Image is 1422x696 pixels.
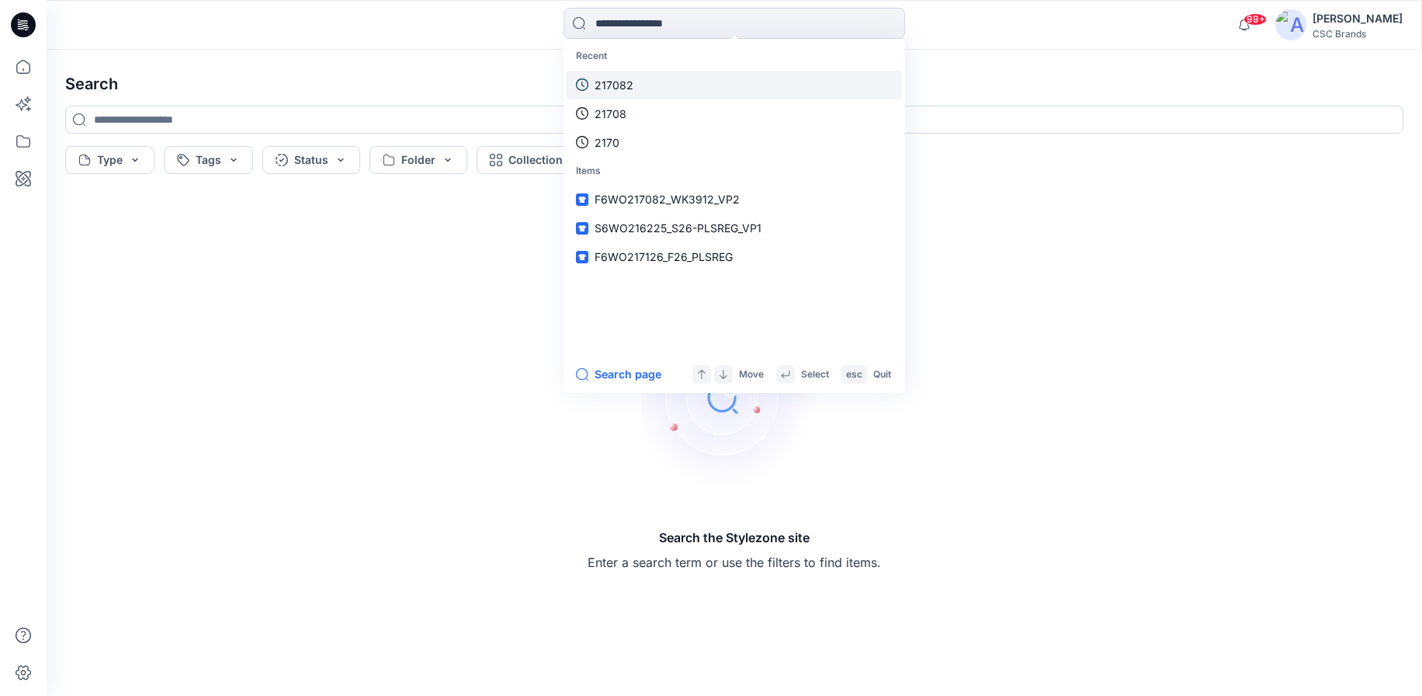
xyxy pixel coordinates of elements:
button: Search page [576,365,661,384]
button: Tags [164,146,253,174]
p: Move [739,367,764,383]
button: Collection [477,146,595,174]
span: 99+ [1243,13,1267,26]
p: esc [846,367,862,383]
h4: Search [53,62,1416,106]
p: 2170 [595,134,619,151]
span: S6WO216225_S26-PLSREG_VP1 [595,221,761,235]
span: F6WO217082_WK3912_VP2 [595,193,740,206]
a: 2170 [567,128,902,157]
p: Items [567,157,902,186]
h5: Search the Stylezone site [588,528,881,547]
p: 21708 [595,106,626,122]
a: F6WO217126_F26_PLSREG [567,242,902,271]
a: 21708 [567,99,902,128]
button: Type [65,146,154,174]
img: Search the Stylezone site [641,304,827,491]
div: CSC Brands [1313,28,1403,40]
div: [PERSON_NAME] [1313,9,1403,28]
img: avatar [1275,9,1306,40]
span: F6WO217126_F26_PLSREG [595,250,733,263]
p: Quit [873,367,891,383]
p: Enter a search term or use the filters to find items. [588,553,881,572]
button: Folder [369,146,467,174]
a: F6WO217082_WK3912_VP2 [567,185,902,214]
p: Select [801,367,829,383]
p: Recent [567,42,902,71]
button: Status [262,146,360,174]
a: S6WO216225_S26-PLSREG_VP1 [567,214,902,242]
a: 217082 [567,71,902,99]
p: 217082 [595,77,633,93]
